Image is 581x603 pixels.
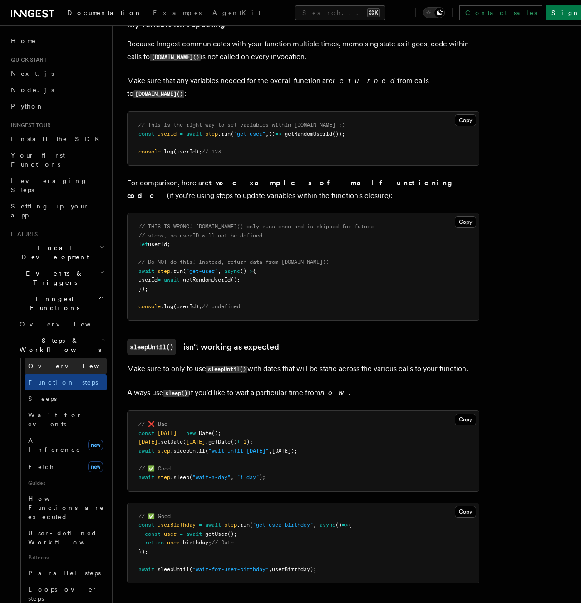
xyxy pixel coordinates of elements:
[11,86,54,94] span: Node.js
[28,411,82,428] span: Wait for events
[333,76,397,85] em: returned
[25,565,107,581] a: Parallel steps
[20,321,113,328] span: Overview
[138,148,161,155] span: console
[138,241,148,247] span: let
[16,336,101,354] span: Steps & Workflows
[7,82,107,98] a: Node.js
[269,131,275,137] span: ()
[7,56,47,64] span: Quick start
[335,522,342,528] span: ()
[205,448,208,454] span: (
[275,131,281,137] span: =>
[138,232,266,239] span: // steps, so userID will not be defined.
[25,358,107,374] a: Overview
[25,432,107,458] a: AI Inferencenew
[138,566,154,573] span: await
[173,303,202,310] span: (userId);
[170,268,183,274] span: .run
[11,70,54,77] span: Next.js
[205,522,221,528] span: await
[192,566,269,573] span: "wait-for-user-birthday"
[11,103,44,110] span: Python
[167,539,180,546] span: user
[25,407,107,432] a: Wait for events
[28,495,104,520] span: How Functions are executed
[7,294,98,312] span: Inngest Functions
[150,54,201,61] code: [DOMAIN_NAME]()
[138,448,154,454] span: await
[138,465,171,472] span: // ✅ Good
[199,522,202,528] span: =
[269,448,272,454] span: ,
[25,550,107,565] span: Patterns
[253,268,256,274] span: {
[212,9,261,16] span: AgentKit
[240,268,246,274] span: ()
[180,531,183,537] span: =
[202,148,221,155] span: // 123
[161,303,173,310] span: .log
[28,569,101,577] span: Parallel steps
[367,8,380,17] kbd: ⌘K
[342,522,348,528] span: =>
[7,240,107,265] button: Local Development
[266,131,269,137] span: ,
[259,474,266,480] span: );
[158,439,183,445] span: .setDate
[313,522,316,528] span: ,
[320,522,335,528] span: async
[332,131,345,137] span: ());
[218,131,231,137] span: .run
[28,395,57,402] span: Sleeps
[138,439,158,445] span: [DATE]
[205,131,218,137] span: step
[16,332,107,358] button: Steps & Workflows
[186,439,205,445] span: [DATE]
[206,366,247,373] code: sleepUntil()
[224,268,240,274] span: async
[11,135,105,143] span: Install the SDK
[138,122,345,128] span: // This is the right way to set variables within [DOMAIN_NAME] :)
[164,531,177,537] span: user
[25,374,107,390] a: Function steps
[16,316,107,332] a: Overview
[138,286,148,292] span: });
[183,439,186,445] span: (
[28,463,54,470] span: Fetch
[7,65,107,82] a: Next.js
[25,390,107,407] a: Sleeps
[164,277,180,283] span: await
[455,114,476,126] button: Copy
[11,36,36,45] span: Home
[7,173,107,198] a: Leveraging Steps
[189,566,192,573] span: (
[11,203,89,219] span: Setting up your app
[170,448,205,454] span: .sleepUntil
[62,3,148,25] a: Documentation
[25,476,107,490] span: Guides
[127,178,459,200] strong: two examples of malfunctioning code
[138,474,154,480] span: await
[246,439,253,445] span: );
[7,243,99,262] span: Local Development
[158,566,189,573] span: sleepUntil
[145,531,161,537] span: const
[158,268,170,274] span: step
[158,448,170,454] span: step
[158,131,177,137] span: userId
[88,440,103,450] span: new
[7,122,51,129] span: Inngest tour
[28,586,98,602] span: Loops over steps
[455,506,476,518] button: Copy
[127,339,279,355] a: sleepUntil()isn't working as expected
[231,439,237,445] span: ()
[459,5,542,20] a: Contact sales
[180,539,212,546] span: .birthday;
[224,522,237,528] span: step
[295,5,385,20] button: Search...⌘K
[7,147,107,173] a: Your first Functions
[138,131,154,137] span: const
[231,474,234,480] span: ,
[25,525,107,550] a: User-defined Workflows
